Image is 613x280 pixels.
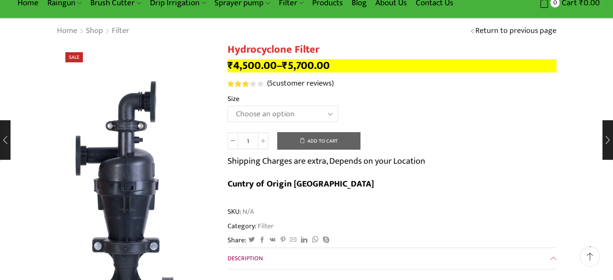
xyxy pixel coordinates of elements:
[282,57,288,75] span: ₹
[57,25,130,37] nav: Breadcrumb
[86,25,103,37] a: Shop
[228,253,263,263] span: Description
[111,25,130,37] a: Filter
[228,235,246,245] span: Share:
[238,133,258,149] input: Product quantity
[228,81,250,87] span: Rated out of 5 based on customer ratings
[228,221,274,231] span: Category:
[257,220,274,232] a: Filter
[228,248,556,269] a: Description
[241,207,254,217] span: N/A
[282,57,330,75] bdi: 5,700.00
[228,43,556,56] h1: Hydrocyclone Filter
[228,94,239,104] label: Size
[267,78,334,90] a: (5customer reviews)
[475,25,556,37] a: Return to previous page
[228,59,556,72] p: –
[269,77,273,90] span: 5
[228,154,425,168] p: Shipping Charges are extra, Depends on your Location
[228,176,374,191] b: Cuntry of Origin [GEOGRAPHIC_DATA]
[228,207,556,217] span: SKU:
[228,81,263,87] div: Rated 3.20 out of 5
[228,57,233,75] span: ₹
[228,81,265,87] span: 5
[57,25,78,37] a: Home
[228,57,277,75] bdi: 4,500.00
[277,132,360,150] button: Add to cart
[65,52,83,62] span: Sale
